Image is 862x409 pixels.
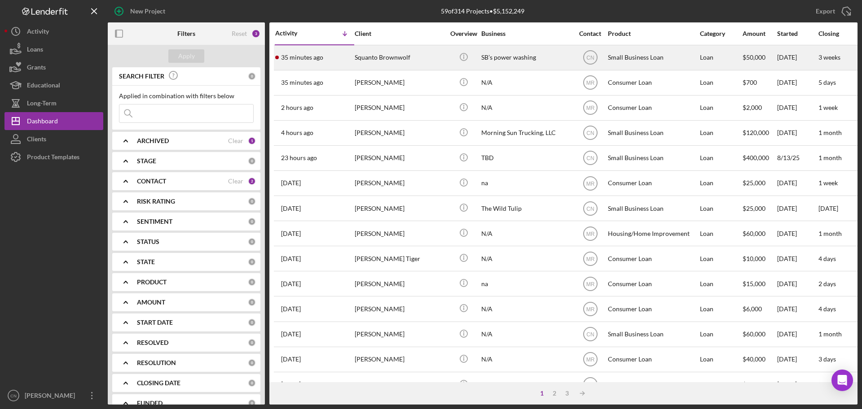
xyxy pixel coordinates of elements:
[281,104,313,111] time: 2025-08-28 16:34
[137,379,180,387] b: CLOSING DATE
[281,305,301,313] time: 2025-08-22 14:31
[248,218,256,226] div: 0
[818,255,836,262] time: 4 days
[281,129,313,136] time: 2025-08-28 14:46
[481,196,571,220] div: The Wild Tulip
[586,231,594,237] text: MR
[586,105,594,111] text: MR
[4,148,103,166] a: Product Templates
[481,146,571,170] div: TBD
[251,29,260,38] div: 3
[608,222,698,245] div: Housing/Home Improvement
[586,205,594,212] text: CN
[281,381,301,388] time: 2025-08-21 22:28
[177,30,195,37] b: Filters
[4,94,103,112] a: Long-Term
[700,297,742,321] div: Loan
[281,205,301,212] time: 2025-08-26 20:27
[108,2,174,20] button: New Project
[228,178,243,185] div: Clear
[178,49,195,63] div: Apply
[700,121,742,145] div: Loan
[777,171,818,195] div: [DATE]
[608,272,698,296] div: Consumer Loan
[818,330,842,338] time: 1 month
[573,30,607,37] div: Contact
[777,272,818,296] div: [DATE]
[130,2,165,20] div: New Project
[27,94,57,114] div: Long-Term
[137,359,176,366] b: RESOLUTION
[4,58,103,76] button: Grants
[777,196,818,220] div: [DATE]
[481,348,571,371] div: N/A
[248,238,256,246] div: 0
[248,318,256,326] div: 0
[818,230,842,237] time: 1 month
[586,382,594,388] text: CN
[807,2,858,20] button: Export
[355,297,444,321] div: [PERSON_NAME]
[355,146,444,170] div: [PERSON_NAME]
[743,121,776,145] div: $120,000
[818,204,838,212] time: [DATE]
[248,177,256,185] div: 2
[700,196,742,220] div: Loan
[777,373,818,396] div: [DATE]
[586,180,594,187] text: MR
[281,79,323,86] time: 2025-08-28 18:21
[777,121,818,145] div: [DATE]
[743,30,776,37] div: Amount
[586,331,594,338] text: CN
[481,121,571,145] div: Morning Sun Trucking, LLC
[27,40,43,61] div: Loans
[743,46,776,70] div: $50,000
[743,71,776,95] div: $700
[608,322,698,346] div: Small Business Loan
[586,357,594,363] text: MR
[608,30,698,37] div: Product
[281,280,301,287] time: 2025-08-22 16:56
[700,373,742,396] div: Loan
[281,331,301,338] time: 2025-08-22 14:31
[743,222,776,245] div: $60,000
[137,238,159,245] b: STATUS
[777,348,818,371] div: [DATE]
[441,8,524,15] div: 59 of 314 Projects • $5,152,249
[281,54,323,61] time: 2025-08-28 18:21
[4,387,103,405] button: CN[PERSON_NAME]
[700,272,742,296] div: Loan
[27,22,49,43] div: Activity
[27,148,79,168] div: Product Templates
[248,298,256,306] div: 0
[281,154,317,161] time: 2025-08-27 20:22
[355,96,444,120] div: [PERSON_NAME]
[700,71,742,95] div: Loan
[818,53,840,61] time: 3 weeks
[743,348,776,371] div: $40,000
[700,222,742,245] div: Loan
[281,179,301,187] time: 2025-08-26 20:59
[777,71,818,95] div: [DATE]
[355,71,444,95] div: [PERSON_NAME]
[608,71,698,95] div: Consumer Loan
[355,171,444,195] div: [PERSON_NAME]
[608,171,698,195] div: Consumer Loan
[777,222,818,245] div: [DATE]
[27,130,46,150] div: Clients
[137,339,168,346] b: RESOLVED
[481,96,571,120] div: N/A
[586,256,594,262] text: MR
[137,137,169,144] b: ARCHIVED
[248,72,256,80] div: 0
[355,196,444,220] div: [PERSON_NAME]
[281,255,301,262] time: 2025-08-22 17:30
[777,46,818,70] div: [DATE]
[248,339,256,347] div: 0
[586,80,594,86] text: MR
[608,121,698,145] div: Small Business Loan
[777,30,818,37] div: Started
[281,230,301,237] time: 2025-08-22 18:02
[27,58,46,78] div: Grants
[4,22,103,40] button: Activity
